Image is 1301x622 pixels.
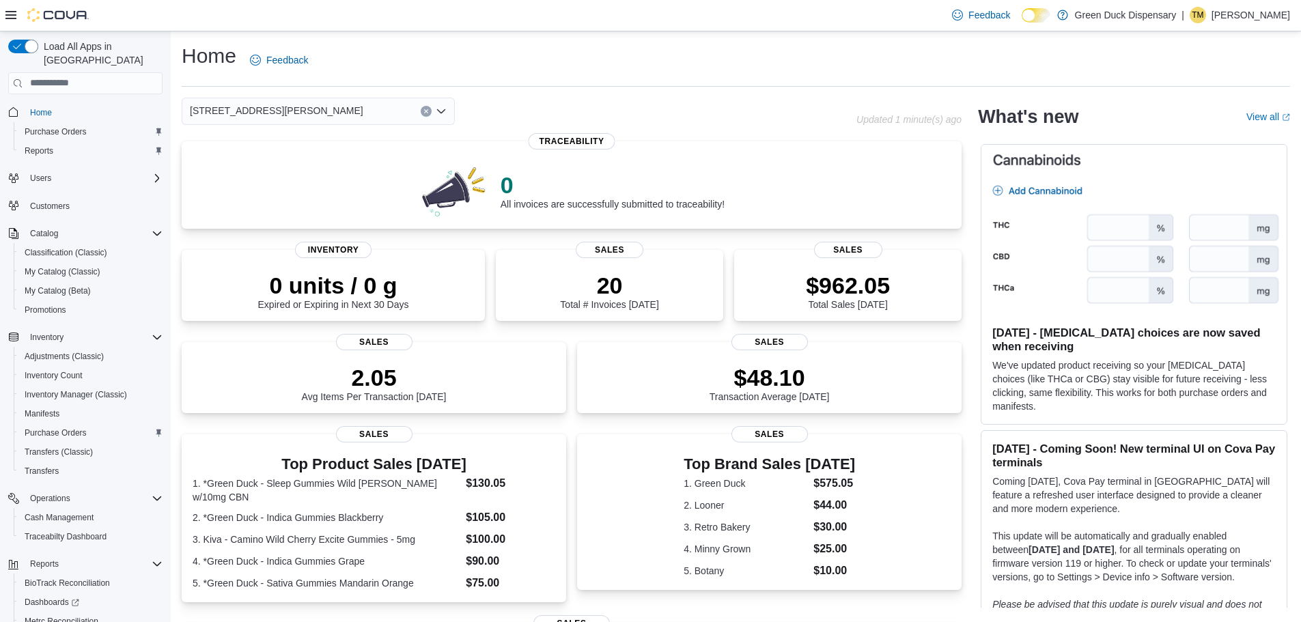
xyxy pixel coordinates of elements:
a: Purchase Orders [19,124,92,140]
span: Catalog [25,225,163,242]
svg: External link [1282,113,1290,122]
button: Inventory [3,328,168,347]
dd: $30.00 [813,519,855,535]
button: Reports [25,556,64,572]
dd: $75.00 [466,575,555,591]
a: Traceabilty Dashboard [19,528,112,545]
dt: 1. *Green Duck - Sleep Gummies Wild [PERSON_NAME] w/10mg CBN [193,477,460,504]
span: Traceability [529,133,615,150]
span: Home [30,107,52,118]
span: Users [25,170,163,186]
button: Operations [3,489,168,508]
a: Adjustments (Classic) [19,348,109,365]
a: Transfers [19,463,64,479]
span: Sales [731,426,808,442]
span: Customers [30,201,70,212]
span: Home [25,104,163,121]
span: Inventory [25,329,163,345]
button: Reports [14,141,168,160]
input: Dark Mode [1022,8,1050,23]
a: Inventory Count [19,367,88,384]
strong: [DATE] and [DATE] [1029,544,1114,555]
span: BioTrack Reconciliation [25,578,110,589]
div: All invoices are successfully submitted to traceability! [501,171,725,210]
span: Dashboards [25,597,79,608]
button: Inventory [25,329,69,345]
button: Reports [3,554,168,574]
div: Avg Items Per Transaction [DATE] [302,364,447,402]
p: 20 [560,272,658,299]
button: Inventory Count [14,366,168,385]
a: Customers [25,198,75,214]
span: My Catalog (Classic) [25,266,100,277]
button: Users [3,169,168,188]
span: Promotions [19,302,163,318]
span: Classification (Classic) [25,247,107,258]
span: Dashboards [19,594,163,610]
div: Expired or Expiring in Next 30 Days [258,272,409,310]
span: Reports [19,143,163,159]
p: $962.05 [806,272,890,299]
div: Total # Invoices [DATE] [560,272,658,310]
dt: 2. Looner [684,498,808,512]
span: Sales [336,426,412,442]
button: Home [3,102,168,122]
p: [PERSON_NAME] [1212,7,1290,23]
span: Manifests [25,408,59,419]
dt: 4. *Green Duck - Indica Gummies Grape [193,554,460,568]
div: Thomas Mungovan [1190,7,1206,23]
span: Purchase Orders [25,126,87,137]
dd: $105.00 [466,509,555,526]
span: [STREET_ADDRESS][PERSON_NAME] [190,102,363,119]
button: Customers [3,196,168,216]
a: BioTrack Reconciliation [19,575,115,591]
span: My Catalog (Beta) [19,283,163,299]
span: Inventory Manager (Classic) [25,389,127,400]
dt: 4. Minny Grown [684,542,808,556]
span: Reports [25,145,53,156]
a: Transfers (Classic) [19,444,98,460]
span: Cash Management [25,512,94,523]
span: TM [1192,7,1203,23]
a: Dashboards [19,594,85,610]
a: Feedback [947,1,1016,29]
dd: $100.00 [466,531,555,548]
span: Catalog [30,228,58,239]
div: Transaction Average [DATE] [710,364,830,402]
a: Promotions [19,302,72,318]
span: Manifests [19,406,163,422]
a: Dashboards [14,593,168,612]
button: Transfers (Classic) [14,442,168,462]
span: Inventory Manager (Classic) [19,386,163,403]
button: Promotions [14,300,168,320]
h2: What's new [978,106,1078,128]
button: Classification (Classic) [14,243,168,262]
h3: [DATE] - Coming Soon! New terminal UI on Cova Pay terminals [992,442,1276,469]
p: Green Duck Dispensary [1075,7,1177,23]
a: Feedback [244,46,313,74]
img: 0 [419,163,490,218]
span: Transfers [19,463,163,479]
span: Sales [814,242,882,258]
span: Operations [25,490,163,507]
button: Open list of options [436,106,447,117]
span: Sales [336,334,412,350]
span: Sales [576,242,644,258]
button: Manifests [14,404,168,423]
span: Customers [25,197,163,214]
dd: $130.05 [466,475,555,492]
span: Reports [30,559,59,569]
span: Inventory [30,332,64,343]
button: My Catalog (Beta) [14,281,168,300]
button: Transfers [14,462,168,481]
dt: 3. Retro Bakery [684,520,808,534]
dt: 1. Green Duck [684,477,808,490]
h1: Home [182,42,236,70]
span: Users [30,173,51,184]
button: Purchase Orders [14,423,168,442]
button: Users [25,170,57,186]
span: Traceabilty Dashboard [19,528,163,545]
a: Home [25,104,57,121]
p: This update will be automatically and gradually enabled between , for all terminals operating on ... [992,529,1276,584]
span: BioTrack Reconciliation [19,575,163,591]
